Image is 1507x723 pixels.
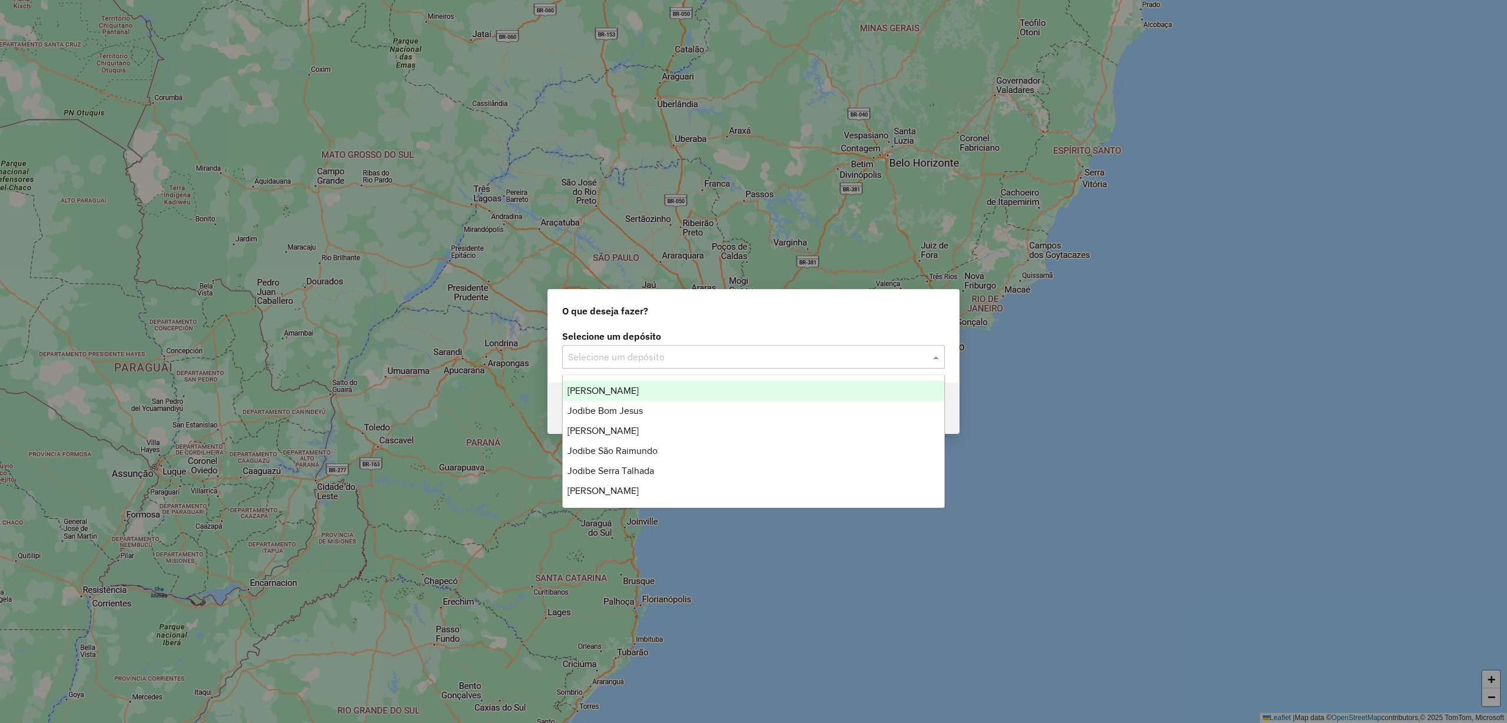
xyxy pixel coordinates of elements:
[562,304,648,318] span: O que deseja fazer?
[567,446,658,456] span: Jodibe São Raimundo
[567,426,639,436] span: [PERSON_NAME]
[567,386,639,396] span: [PERSON_NAME]
[567,406,643,416] span: Jodibe Bom Jesus
[567,466,654,476] span: Jodibe Serra Talhada
[562,374,944,508] ng-dropdown-panel: Options list
[567,486,639,496] span: [PERSON_NAME]
[562,329,945,343] label: Selecione um depósito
